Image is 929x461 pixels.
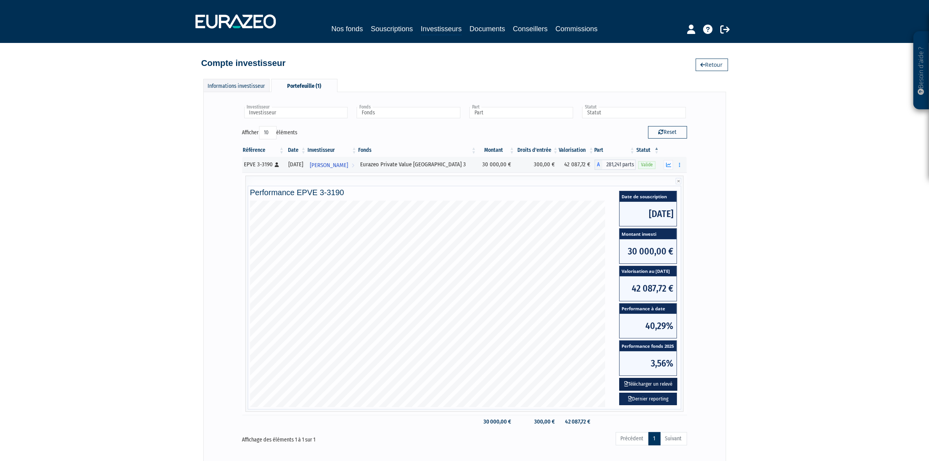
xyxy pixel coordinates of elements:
a: Souscriptions [371,23,413,34]
div: Informations investisseur [203,79,270,92]
span: Montant investi [620,229,677,239]
td: 300,00 € [515,157,559,173]
span: Valorisation au [DATE] [620,266,677,277]
th: Montant: activer pour trier la colonne par ordre croissant [477,144,515,157]
div: Eurazeo Private Value [GEOGRAPHIC_DATA] 3 [360,160,474,169]
i: Voir l'investisseur [352,158,354,173]
a: Nos fonds [331,23,363,34]
span: [PERSON_NAME] [310,158,348,173]
a: Documents [470,23,505,34]
td: 42 087,72 € [559,415,594,429]
button: Télécharger un relevé [619,378,677,391]
a: 1 [648,432,661,445]
h4: Compte investisseur [201,59,286,68]
a: Investisseurs [421,23,462,36]
div: EPVE 3-3190 [244,160,282,169]
th: Fonds: activer pour trier la colonne par ordre croissant [357,144,477,157]
span: 42 087,72 € [620,276,677,301]
a: Dernier reporting [619,393,677,406]
span: Valide [638,161,655,169]
span: Date de souscription [620,191,677,202]
label: Afficher éléments [242,126,298,139]
th: Part: activer pour trier la colonne par ordre croissant [595,144,636,157]
i: [Français] Personne physique [275,162,279,167]
select: Afficheréléments [259,126,277,139]
a: [PERSON_NAME] [307,157,357,173]
span: [DATE] [620,202,677,226]
span: 40,29% [620,314,677,338]
div: Portefeuille (1) [271,79,337,92]
span: Performance fonds 2025 [620,341,677,351]
td: 30 000,00 € [477,157,515,173]
td: 30 000,00 € [477,415,515,429]
th: Valorisation: activer pour trier la colonne par ordre croissant [559,144,594,157]
div: A - Eurazeo Private Value Europe 3 [595,160,636,170]
a: Retour [696,59,728,71]
th: Investisseur: activer pour trier la colonne par ordre croissant [307,144,357,157]
p: Besoin d'aide ? [917,36,926,106]
div: Affichage des éléments 1 à 1 sur 1 [242,431,421,444]
button: Reset [648,126,687,139]
a: Commissions [556,23,598,34]
td: 300,00 € [515,415,559,429]
h4: Performance EPVE 3-3190 [250,188,679,197]
span: 3,56% [620,351,677,376]
div: [DATE] [288,160,304,169]
th: Date: activer pour trier la colonne par ordre croissant [285,144,307,157]
a: Conseillers [513,23,548,34]
img: 1732889491-logotype_eurazeo_blanc_rvb.png [195,14,276,28]
th: Statut : activer pour trier la colonne par ordre d&eacute;croissant [636,144,660,157]
span: Performance à date [620,304,677,314]
th: Droits d'entrée: activer pour trier la colonne par ordre croissant [515,144,559,157]
span: A [595,160,602,170]
span: 30 000,00 € [620,239,677,263]
td: 42 087,72 € [559,157,594,173]
th: Référence : activer pour trier la colonne par ordre croissant [242,144,285,157]
span: 281,241 parts [602,160,636,170]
